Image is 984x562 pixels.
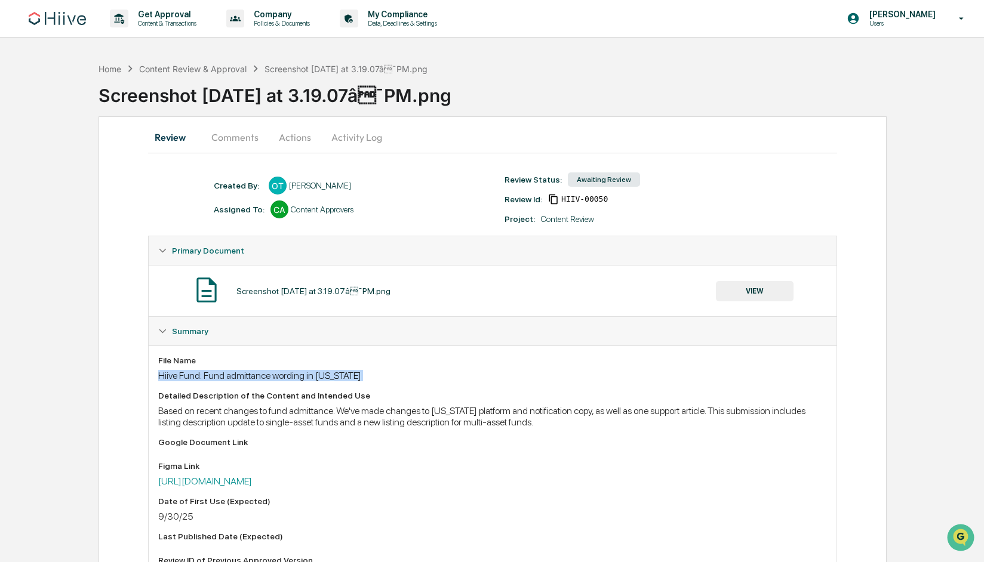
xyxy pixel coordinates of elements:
[82,146,153,167] a: 🗄️Attestations
[860,10,942,19] p: [PERSON_NAME]
[561,194,608,204] span: f311ba84-f853-4e56-9c60-dce6481fbb96
[7,146,82,167] a: 🖐️Preclearance
[148,123,202,152] button: Review
[541,214,594,224] div: Content Review
[158,496,827,506] div: Date of First Use (Expected)
[99,75,984,106] div: Screenshot [DATE] at 3.19.07â¯PM.png
[291,205,353,214] div: Content Approvers
[244,19,316,27] p: Policies & Documents
[7,168,80,190] a: 🔎Data Lookup
[158,475,252,487] a: [URL][DOMAIN_NAME]
[148,123,837,152] div: secondary tabs example
[128,10,202,19] p: Get Approval
[158,532,827,541] div: Last Published Date (Expected)
[214,181,263,190] div: Created By: ‎ ‎
[24,173,75,185] span: Data Lookup
[202,123,268,152] button: Comments
[265,64,428,74] div: Screenshot [DATE] at 3.19.07â¯PM.png
[149,317,837,345] div: Summary
[158,405,827,428] div: Based on recent changes to fund admittance. We've made changes to [US_STATE] platform and notific...
[87,152,96,161] div: 🗄️
[358,19,443,27] p: Data, Deadlines & Settings
[860,19,942,27] p: Users
[128,19,202,27] p: Content & Transactions
[158,391,827,400] div: Detailed Description of the Content and Intended Use
[84,202,144,211] a: Powered byPylon
[99,150,148,162] span: Attestations
[946,523,978,555] iframe: Open customer support
[158,437,827,447] div: Google Document Link
[41,91,196,103] div: Start new chat
[236,286,390,296] div: Screenshot [DATE] at 3.19.07â¯PM.png
[505,194,542,204] div: Review Id:
[12,25,217,44] p: How can we help?
[716,281,794,301] button: VIEW
[244,10,316,19] p: Company
[41,103,151,113] div: We're available if you need us!
[99,64,121,74] div: Home
[24,150,77,162] span: Preclearance
[568,172,640,187] div: Awaiting Review
[172,246,244,255] span: Primary Document
[505,175,562,184] div: Review Status:
[158,356,827,365] div: File Name
[149,265,837,316] div: Primary Document
[12,91,33,113] img: 1746055101610-c473b297-6a78-478c-a979-82029cc54cd1
[268,123,322,152] button: Actions
[119,202,144,211] span: Pylon
[12,174,21,184] div: 🔎
[322,123,392,152] button: Activity Log
[158,511,827,522] div: 9/30/25
[149,236,837,265] div: Primary Document
[203,95,217,109] button: Start new chat
[12,152,21,161] div: 🖐️
[172,326,208,336] span: Summary
[214,205,265,214] div: Assigned To:
[139,64,247,74] div: Content Review & Approval
[158,370,827,381] div: Hiive Fund: Fund admittance wording in [US_STATE]
[158,461,827,471] div: Figma Link
[505,214,535,224] div: Project:
[358,10,443,19] p: My Compliance
[269,177,287,194] div: OT
[270,200,288,218] div: CA
[192,275,222,305] img: Document Icon
[289,181,351,190] div: [PERSON_NAME]
[29,12,86,25] img: logo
